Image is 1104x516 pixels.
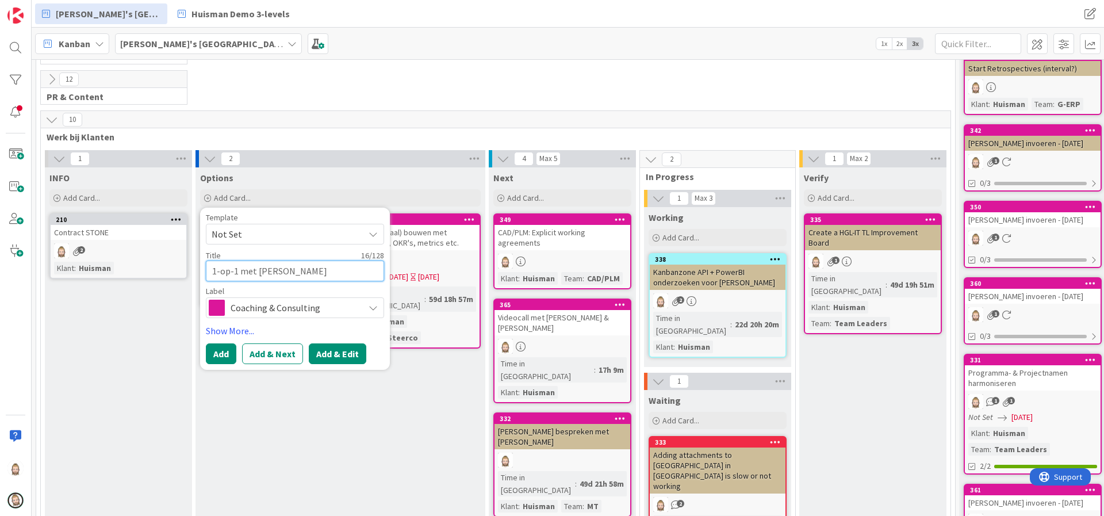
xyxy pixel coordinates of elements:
[968,443,990,456] div: Team
[968,154,983,169] img: Rv
[965,125,1101,151] div: 342[PERSON_NAME] invoeren - [DATE]
[242,343,303,364] button: Add & Next
[965,394,1101,409] div: Rv
[650,293,785,308] div: Rv
[653,293,668,308] img: Rv
[968,98,988,110] div: Klant
[825,152,844,166] span: 1
[7,460,24,476] img: Rv
[224,250,384,261] div: 16 / 128
[24,2,52,16] span: Support
[51,225,186,240] div: Contract STONE
[808,317,830,330] div: Team
[965,355,1101,391] div: 331Programma- & Projectnamen harmoniseren
[498,357,594,383] div: Time in [GEOGRAPHIC_DATA]
[805,225,941,250] div: Create a HGL-IT TL Improvement Board
[494,215,630,225] div: 349
[965,485,1101,495] div: 361
[992,234,999,241] span: 1
[494,225,630,250] div: CAD/PLM: Explicit working agreements
[964,49,1102,115] a: 115Start Retrospectives (interval?)RvKlant:HuismanTeam:G-ERP
[832,257,839,264] span: 1
[206,287,224,295] span: Label
[970,280,1101,288] div: 360
[968,231,983,246] img: Rv
[206,343,236,364] button: Add
[970,203,1101,211] div: 350
[805,215,941,225] div: 335
[498,339,513,354] img: Rv
[830,317,831,330] span: :
[649,253,787,358] a: 338Kanbanzone API + PowerBI onderzoeken voor [PERSON_NAME]RvTime in [GEOGRAPHIC_DATA]:22d 20h 20m...
[650,254,785,290] div: 338Kanbanzone API + PowerBI onderzoeken voor [PERSON_NAME]
[818,193,854,203] span: Add Card...
[500,301,630,309] div: 365
[662,152,681,166] span: 2
[669,374,689,388] span: 1
[582,500,584,513] span: :
[965,278,1101,304] div: 360[PERSON_NAME] invoeren - [DATE]
[965,212,1101,227] div: [PERSON_NAME] invoeren - [DATE]
[418,271,439,283] div: [DATE]
[968,394,983,409] img: Rv
[980,460,991,472] span: 2/2
[965,231,1101,246] div: Rv
[673,341,675,353] span: :
[980,177,991,189] span: 0/3
[500,216,630,224] div: 349
[808,272,885,297] div: Time in [GEOGRAPHIC_DATA]
[498,453,513,468] img: Rv
[514,152,534,166] span: 4
[49,213,187,279] a: 210Contract STONERvKlant:Huisman
[70,152,90,166] span: 1
[596,364,627,376] div: 17h 9m
[968,427,988,439] div: Klant
[214,193,251,203] span: Add Card...
[965,79,1101,94] div: Rv
[575,477,577,490] span: :
[584,272,623,285] div: CAD/PLM
[830,301,868,314] div: Huisman
[500,415,630,423] div: 332
[582,272,584,285] span: :
[970,127,1101,135] div: 342
[1007,397,1015,404] span: 1
[649,212,684,223] span: Working
[965,365,1101,391] div: Programma- & Projectnamen harmoniseren
[650,265,785,290] div: Kanbanzone API + PowerBI onderzoeken voor [PERSON_NAME]
[344,215,480,250] div: 259Obeya (digitaal) bouwen met dashboards, OKR's, metrics etc.
[520,272,558,285] div: Huisman
[370,331,421,344] div: MT, Steerco
[965,289,1101,304] div: [PERSON_NAME] invoeren - [DATE]
[206,250,221,261] label: Title
[56,216,186,224] div: 210
[965,278,1101,289] div: 360
[493,172,513,184] span: Next
[850,156,868,162] div: Max 2
[51,215,186,240] div: 210Contract STONE
[965,495,1101,510] div: [PERSON_NAME] invoeren - [DATE]
[810,216,941,224] div: 335
[650,437,785,448] div: 333
[805,254,941,269] div: Rv
[494,300,630,310] div: 365
[650,254,785,265] div: 338
[494,310,630,335] div: Videocall met [PERSON_NAME] & [PERSON_NAME]
[120,38,287,49] b: [PERSON_NAME]'s [GEOGRAPHIC_DATA]
[494,300,630,335] div: 365Videocall met [PERSON_NAME] & [PERSON_NAME]
[518,500,520,513] span: :
[965,485,1101,510] div: 361[PERSON_NAME] invoeren - [DATE]
[964,277,1102,345] a: 360[PERSON_NAME] invoeren - [DATE]Rv0/3
[887,278,937,291] div: 49d 19h 51m
[990,427,1028,439] div: Huisman
[970,486,1101,494] div: 361
[730,318,732,331] span: :
[646,171,781,182] span: In Progress
[892,38,907,49] span: 2x
[494,215,630,250] div: 349CAD/PLM: Explicit working agreements
[805,215,941,250] div: 335Create a HGL-IT TL Improvement Board
[221,152,240,166] span: 2
[584,500,601,513] div: MT
[424,293,426,305] span: :
[808,254,823,269] img: Rv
